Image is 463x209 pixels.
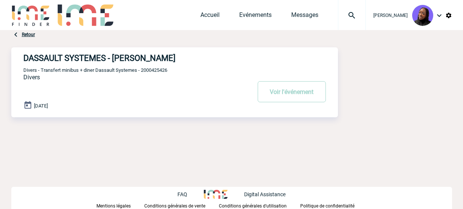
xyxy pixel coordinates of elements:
a: Conditions générales de vente [144,202,219,209]
img: IME-Finder [11,5,50,26]
a: Mentions légales [96,202,144,209]
button: Voir l'événement [258,81,326,102]
a: Conditions générales d'utilisation [219,202,300,209]
span: [PERSON_NAME] [373,13,408,18]
h4: DASSAULT SYSTEMES - [PERSON_NAME] [23,53,229,63]
span: Divers [23,74,40,81]
a: FAQ [177,190,204,197]
p: FAQ [177,191,187,197]
p: Politique de confidentialité [300,203,355,209]
a: Messages [291,11,318,22]
p: Conditions générales de vente [144,203,205,209]
a: Politique de confidentialité [300,202,367,209]
a: Evénements [239,11,272,22]
a: Retour [22,32,35,37]
img: 131349-0.png [412,5,433,26]
span: Divers - Transfert minibus + diner Dassault Systemes - 2000425426 [23,67,167,73]
img: http://www.idealmeetingsevents.fr/ [204,190,227,199]
p: Mentions légales [96,203,131,209]
p: Conditions générales d'utilisation [219,203,287,209]
a: Accueil [200,11,220,22]
p: Digital Assistance [244,191,286,197]
span: [DATE] [34,103,48,109]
